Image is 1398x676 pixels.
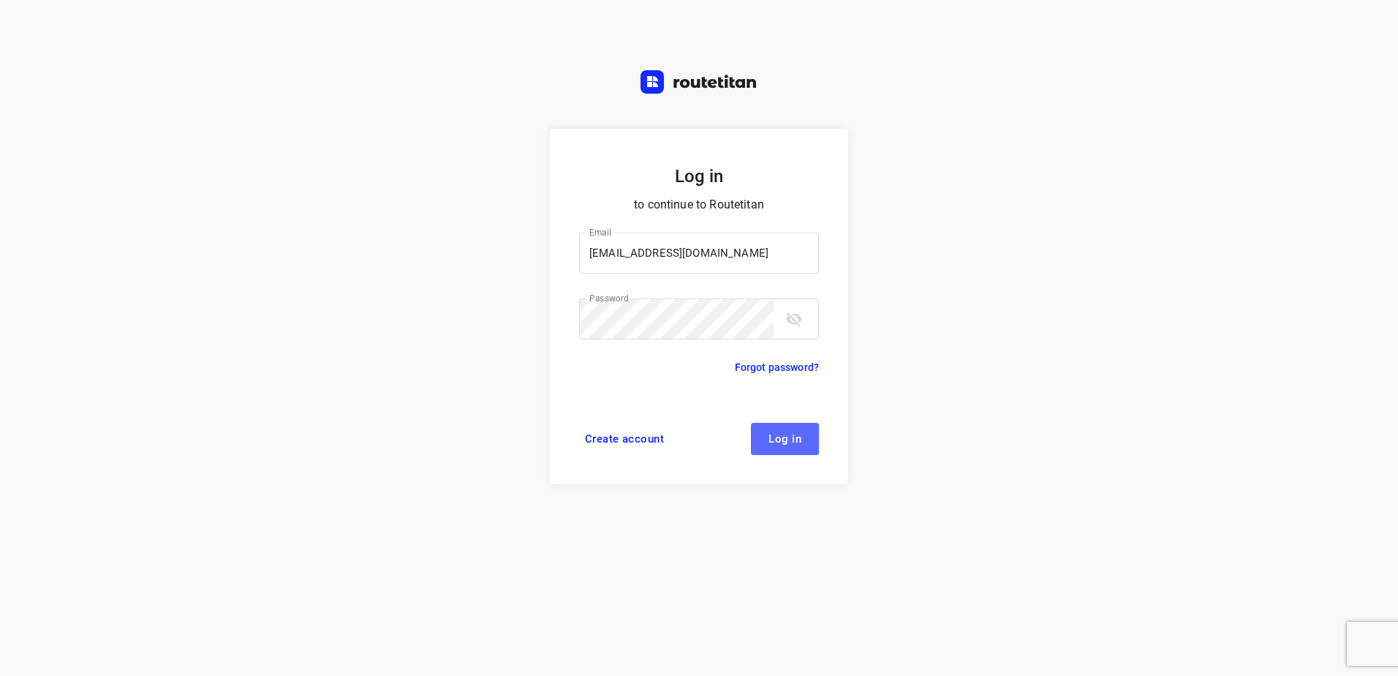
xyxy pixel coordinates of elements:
span: Create account [585,433,664,445]
a: Routetitan [641,70,757,97]
a: Forgot password? [735,358,819,376]
button: toggle password visibility [779,304,809,334]
p: to continue to Routetitan [579,195,819,215]
a: Create account [579,423,670,455]
img: Routetitan [641,70,757,94]
span: Log in [768,433,801,445]
h5: Log in [579,164,819,189]
button: Log in [751,423,819,455]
